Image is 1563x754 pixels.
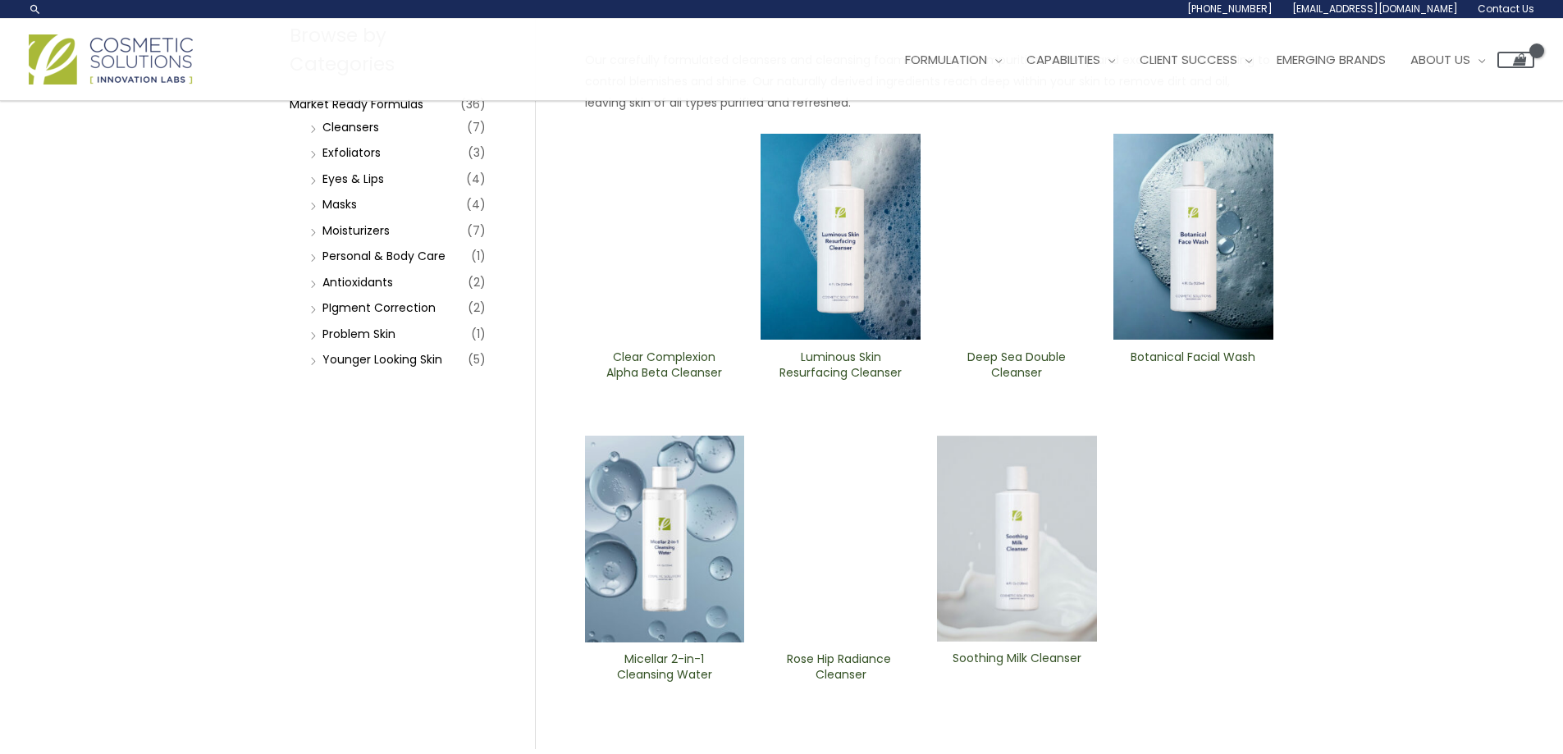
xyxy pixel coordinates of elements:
h2: Soothing Milk Cleanser [951,651,1083,682]
span: Contact Us [1478,2,1534,16]
a: Problem Skin [322,326,395,342]
a: Exfoliators [322,144,381,161]
img: Luminous Skin Resurfacing ​Cleanser [761,134,921,340]
a: Rose Hip Radiance ​Cleanser [775,651,907,688]
img: Micellar 2-in-1 Cleansing Water [585,436,745,642]
span: (4) [466,167,486,190]
span: (36) [460,93,486,116]
h2: Botanical Facial Wash [1127,350,1259,381]
a: Antioxidants [322,274,393,290]
span: (2) [468,296,486,319]
span: (4) [466,193,486,216]
img: Botanical Facial Wash [1113,134,1273,340]
a: Soothing Milk Cleanser [951,651,1083,688]
a: View Shopping Cart, empty [1497,52,1534,68]
img: Cosmetic Solutions Logo [29,34,193,85]
a: Luminous Skin Resurfacing ​Cleanser [775,350,907,386]
img: Deep Sea Double Cleanser [937,134,1097,340]
span: (7) [467,219,486,242]
span: (3) [468,141,486,164]
span: (5) [468,348,486,371]
a: About Us [1398,35,1497,85]
a: Search icon link [29,2,42,16]
nav: Site Navigation [880,35,1534,85]
span: (1) [471,244,486,267]
a: Younger Looking Skin [322,351,442,368]
a: Clear Complexion Alpha Beta ​Cleanser [598,350,730,386]
a: Moisturizers [322,222,390,239]
a: Cleansers [322,119,379,135]
h2: Clear Complexion Alpha Beta ​Cleanser [598,350,730,381]
a: Capabilities [1014,35,1127,85]
span: (1) [471,322,486,345]
a: Micellar 2-in-1 Cleansing Water [598,651,730,688]
a: Formulation [893,35,1014,85]
a: Deep Sea Double Cleanser [951,350,1083,386]
span: (7) [467,116,486,139]
span: (2) [468,271,486,294]
a: Masks [322,196,357,212]
a: Market Ready Formulas [290,96,423,112]
span: Emerging Brands [1277,51,1386,68]
h2: Luminous Skin Resurfacing ​Cleanser [775,350,907,381]
img: Clear Complexion Alpha Beta ​Cleanser [585,134,745,340]
a: Botanical Facial Wash [1127,350,1259,386]
span: [EMAIL_ADDRESS][DOMAIN_NAME] [1292,2,1458,16]
a: PIgment Correction [322,299,436,316]
span: About Us [1410,51,1470,68]
a: Client Success [1127,35,1264,85]
img: Rose Hip Radiance ​Cleanser [761,436,921,642]
span: [PHONE_NUMBER] [1187,2,1273,16]
a: Personal & Body Care [322,248,446,264]
a: Eyes & Lips [322,171,384,187]
span: Capabilities [1026,51,1100,68]
img: Soothing Milk Cleanser [937,436,1097,642]
h2: Deep Sea Double Cleanser [951,350,1083,381]
h2: Micellar 2-in-1 Cleansing Water [598,651,730,683]
a: Emerging Brands [1264,35,1398,85]
span: Client Success [1140,51,1237,68]
h2: Rose Hip Radiance ​Cleanser [775,651,907,683]
span: Formulation [905,51,987,68]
